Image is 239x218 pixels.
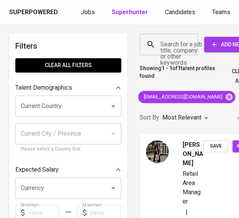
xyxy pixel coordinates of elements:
[212,8,230,16] span: Teams
[138,93,227,101] span: [EMAIL_ADDRESS][DOMAIN_NAME]
[212,8,232,17] a: Teams
[9,8,58,17] div: Superpowered
[140,113,159,122] p: Sort By
[112,8,148,16] b: Superhunter
[162,65,172,71] b: 1 - 1
[203,140,228,152] button: Save
[112,8,150,17] a: Superhunter
[183,140,203,168] span: [PERSON_NAME]
[15,80,121,95] div: Talent Demographics
[81,8,96,17] a: Jobs
[15,83,72,92] p: Talent Demographics
[178,65,181,71] b: 1
[146,140,169,163] img: 341044ef-1969-41e7-9683-9d1da3775515.jpg
[207,142,224,151] span: Save
[81,8,95,16] span: Jobs
[165,8,197,17] a: Candidates
[138,91,235,103] div: [EMAIL_ADDRESS][DOMAIN_NAME]
[15,165,59,174] p: Expected Salary
[183,170,201,205] span: Retail Area Manager
[9,8,59,17] a: Superpowered
[15,40,121,52] h6: Filters
[162,111,211,125] div: Most Relevant
[140,64,224,88] p: Showing of talent profiles found
[108,183,119,193] button: Open
[21,61,115,70] span: Clear All filters
[162,113,201,122] p: Most Relevant
[21,146,116,153] p: Please select a Country first
[108,101,119,111] button: Open
[15,58,121,72] button: Clear All filters
[15,162,121,177] div: Expected Salary
[186,208,188,217] span: |
[165,8,195,16] span: Candidates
